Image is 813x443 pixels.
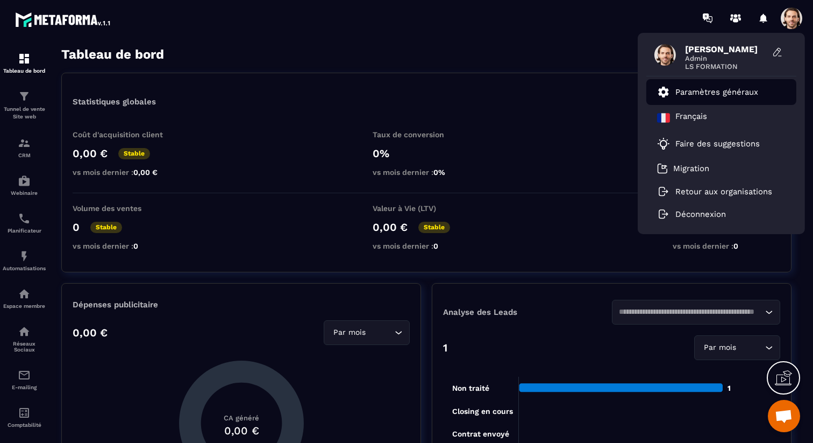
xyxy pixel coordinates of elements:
a: Ouvrir le chat [768,400,800,432]
tspan: Contrat envoyé [452,430,509,439]
p: Analyse des Leads [443,307,612,317]
span: 0 [133,242,138,250]
img: automations [18,287,31,300]
a: schedulerschedulerPlanificateur [3,204,46,242]
p: Valeur à Vie (LTV) [373,204,480,213]
a: automationsautomationsAutomatisations [3,242,46,279]
p: 0,00 € [373,221,408,234]
div: Search for option [694,335,780,360]
p: Stable [118,148,150,159]
a: accountantaccountantComptabilité [3,398,46,436]
p: vs mois dernier : [673,242,780,250]
span: Par mois [701,342,738,354]
div: Search for option [324,320,410,345]
p: Comptabilité [3,422,46,428]
span: 0 [433,242,438,250]
input: Search for option [619,306,763,318]
p: Statistiques globales [73,97,156,107]
img: accountant [18,406,31,419]
input: Search for option [368,327,392,339]
img: formation [18,90,31,103]
p: Coût d'acquisition client [73,130,180,139]
img: formation [18,52,31,65]
p: Tableau de bord [3,68,46,74]
img: social-network [18,325,31,338]
p: Paramètres généraux [675,87,758,97]
p: CRM [3,152,46,158]
p: Dépenses publicitaire [73,300,410,310]
p: Tunnel de vente Site web [3,106,46,121]
p: Volume des ventes [73,204,180,213]
a: automationsautomationsWebinaire [3,166,46,204]
a: formationformationTableau de bord [3,44,46,82]
p: 0 [73,221,80,234]
p: Stable [418,222,450,233]
p: vs mois dernier : [373,242,480,250]
p: Retour aux organisations [675,187,772,196]
p: E-mailing [3,384,46,390]
p: Faire des suggestions [675,139,760,149]
img: automations [18,174,31,187]
tspan: Closing en cours [452,407,513,416]
span: Admin [685,54,766,62]
p: Réseaux Sociaux [3,341,46,353]
img: formation [18,137,31,150]
p: Taux de conversion [373,130,480,139]
span: 0,00 € [133,168,158,177]
a: Migration [657,163,709,174]
img: email [18,369,31,382]
p: Planificateur [3,228,46,234]
span: 0 [733,242,738,250]
h3: Tableau de bord [61,47,164,62]
input: Search for option [738,342,762,354]
p: vs mois dernier : [373,168,480,177]
div: Search for option [612,300,781,325]
p: vs mois dernier : [73,242,180,250]
img: logo [15,10,112,29]
p: 0% [373,147,480,160]
p: 0,00 € [73,147,108,160]
a: automationsautomationsEspace membre [3,279,46,317]
span: [PERSON_NAME] [685,44,766,54]
a: emailemailE-mailing [3,361,46,398]
img: automations [18,250,31,263]
a: formationformationTunnel de vente Site web [3,82,46,129]
p: 0,00 € [73,326,108,339]
p: Stable [90,222,122,233]
p: Déconnexion [675,209,726,219]
span: Par mois [331,327,368,339]
tspan: Non traité [452,384,489,392]
p: vs mois dernier : [73,168,180,177]
a: Retour aux organisations [657,187,772,196]
span: LS FORMATION [685,62,766,71]
p: Français [675,111,707,124]
a: Paramètres généraux [657,86,758,99]
p: 1 [443,341,447,354]
a: formationformationCRM [3,129,46,166]
img: scheduler [18,212,31,225]
p: Espace membre [3,303,46,309]
p: Migration [673,164,709,173]
p: Automatisations [3,265,46,271]
a: Faire des suggestions [657,137,772,150]
p: Webinaire [3,190,46,196]
a: social-networksocial-networkRéseaux Sociaux [3,317,46,361]
span: 0% [433,168,445,177]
